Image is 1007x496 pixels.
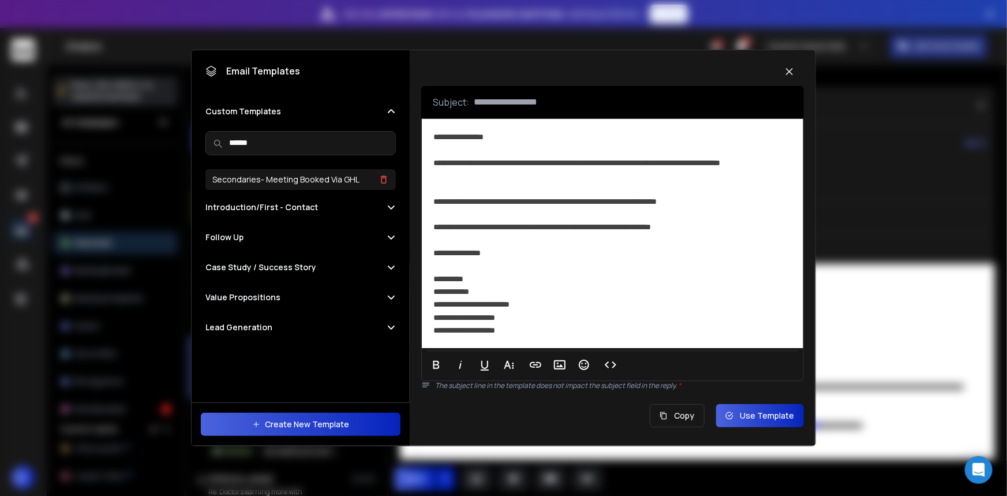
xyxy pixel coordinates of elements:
button: Italic (Ctrl+I) [450,353,471,376]
button: Emoticons [573,353,595,376]
button: Lead Generation [205,322,396,333]
p: The subject line in the template does not impact the subject field in the [435,381,803,390]
button: Value Propositions [205,292,396,303]
button: Bold (Ctrl+B) [425,353,447,376]
button: Create New Template [201,413,400,436]
button: Code View [600,353,622,376]
p: Subject: [433,95,469,109]
button: Copy [650,404,705,427]
button: Insert Link (Ctrl+K) [525,353,546,376]
button: More Text [498,353,520,376]
button: Insert Image (Ctrl+P) [549,353,571,376]
div: Open Intercom Messenger [965,456,993,484]
button: Use Template [716,404,804,427]
button: Introduction/First - Contact [205,202,396,213]
button: Underline (Ctrl+U) [474,353,496,376]
button: Follow Up [205,232,396,243]
span: reply. [660,381,681,390]
button: Case Study / Success Story [205,262,396,273]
